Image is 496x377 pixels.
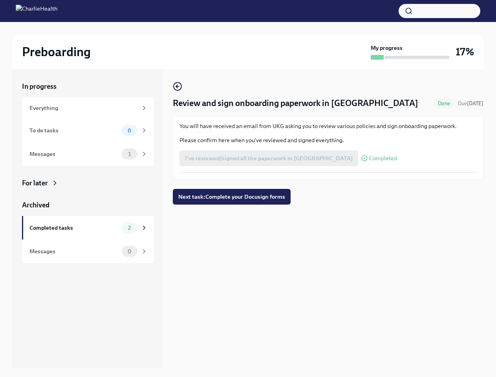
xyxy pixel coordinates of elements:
span: Completed [369,156,397,161]
div: Messages [29,150,119,158]
span: 6 [123,128,136,134]
span: 2 [123,225,135,231]
h4: Review and sign onboarding paperwork in [GEOGRAPHIC_DATA] [173,97,418,109]
a: Messages1 [22,142,154,166]
span: Done [433,101,455,106]
span: Due [458,101,483,106]
div: Messages [29,247,119,256]
div: To do tasks [29,126,119,135]
a: In progress [22,82,154,91]
span: Next task : Complete your Docusign forms [178,193,285,201]
div: Everything [29,104,137,112]
p: You will have received an email from UKG asking you to review various policies and sign onboardin... [179,122,477,130]
a: Messages0 [22,240,154,263]
button: Next task:Complete your Docusign forms [173,189,291,205]
a: For later [22,178,154,188]
span: September 18th, 2025 06:00 [458,100,483,107]
img: CharlieHealth [16,5,57,17]
a: Archived [22,200,154,210]
a: Completed tasks2 [22,216,154,240]
strong: My progress [371,44,403,52]
span: 1 [124,151,135,157]
h3: 17% [456,45,474,59]
div: Completed tasks [29,223,119,232]
a: To do tasks6 [22,119,154,142]
p: Please confirm here when you've reviewed and signed everything. [179,136,477,144]
span: 0 [123,249,136,254]
h2: Preboarding [22,44,91,60]
strong: [DATE] [467,101,483,106]
div: For later [22,178,48,188]
a: Everything [22,97,154,119]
